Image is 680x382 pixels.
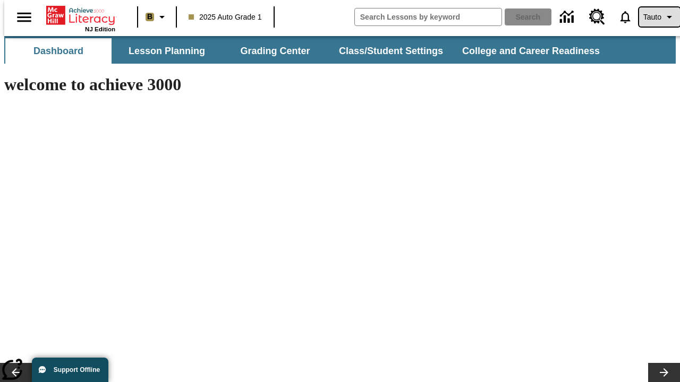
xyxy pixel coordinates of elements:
button: Support Offline [32,358,108,382]
button: Grading Center [222,38,328,64]
div: Home [46,4,115,32]
button: Lesson carousel, Next [648,363,680,382]
button: Profile/Settings [639,7,680,27]
a: Notifications [611,3,639,31]
button: Boost Class color is light brown. Change class color [141,7,173,27]
button: Open side menu [8,2,40,33]
div: SubNavbar [4,38,609,64]
a: Data Center [554,3,583,32]
a: Resource Center, Will open in new tab [583,3,611,31]
button: Lesson Planning [114,38,220,64]
input: search field [355,8,501,25]
span: 2025 Auto Grade 1 [189,12,262,23]
h1: welcome to achieve 3000 [4,75,463,94]
div: SubNavbar [4,36,676,64]
span: Tauto [643,12,661,23]
a: Home [46,5,115,26]
span: B [147,10,152,23]
span: NJ Edition [85,26,115,32]
span: Support Offline [54,366,100,374]
button: Dashboard [5,38,112,64]
button: Class/Student Settings [330,38,452,64]
button: College and Career Readiness [454,38,608,64]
